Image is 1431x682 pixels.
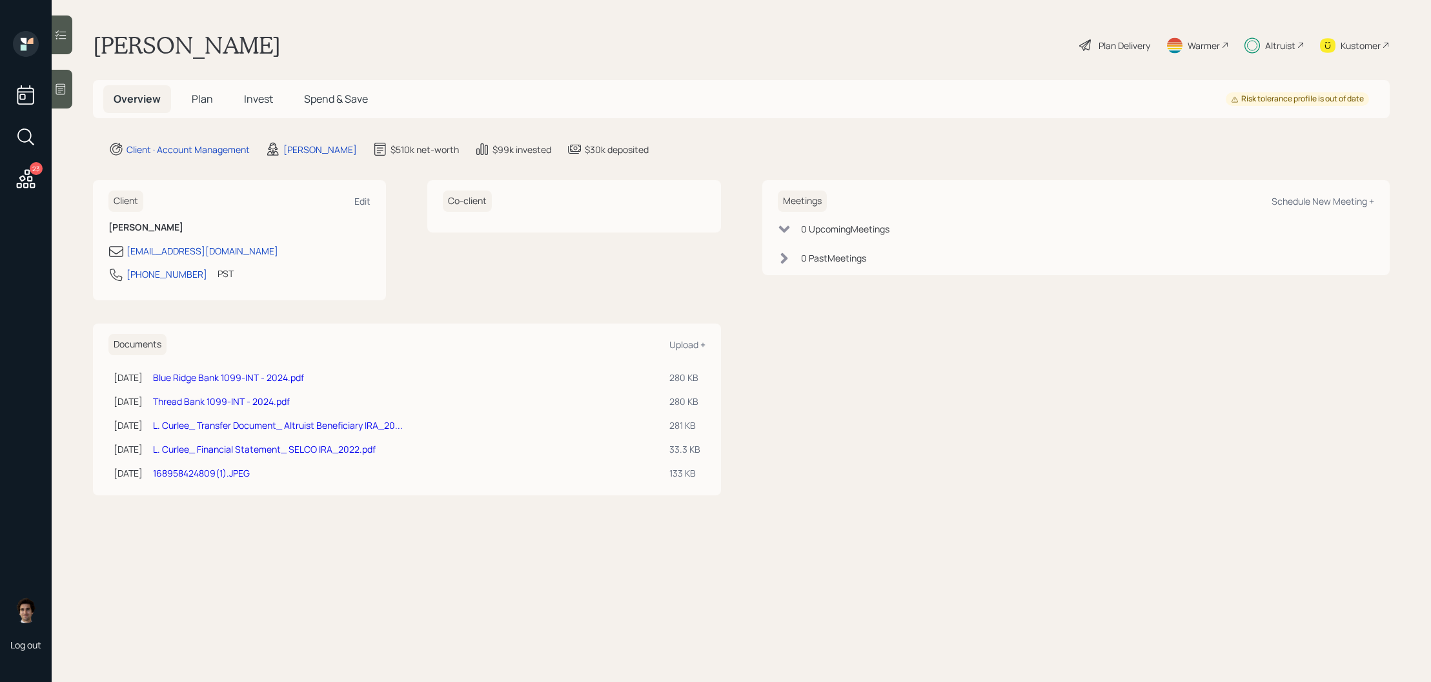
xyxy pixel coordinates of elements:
[778,191,827,212] h6: Meetings
[114,466,143,480] div: [DATE]
[1099,39,1150,52] div: Plan Delivery
[218,267,234,280] div: PST
[492,143,551,156] div: $99k invested
[153,395,290,408] a: Thread Bank 1099-INT - 2024.pdf
[1272,195,1374,207] div: Schedule New Meeting +
[283,143,357,156] div: [PERSON_NAME]
[153,371,304,384] a: Blue Ridge Bank 1099-INT - 2024.pdf
[669,442,700,456] div: 33.3 KB
[192,92,213,106] span: Plan
[1231,94,1364,105] div: Risk tolerance profile is out of date
[153,419,403,431] a: L. Curlee_ Transfer Document_ Altruist Beneficiary IRA_20...
[354,195,370,207] div: Edit
[443,191,492,212] h6: Co-client
[114,395,143,408] div: [DATE]
[801,251,866,265] div: 0 Past Meeting s
[153,443,376,455] a: L. Curlee_ Financial Statement_ SELCO IRA_2022.pdf
[30,162,43,175] div: 23
[1265,39,1295,52] div: Altruist
[127,143,250,156] div: Client · Account Management
[244,92,273,106] span: Invest
[114,371,143,384] div: [DATE]
[13,597,39,623] img: harrison-schaefer-headshot-2.png
[108,334,167,355] h6: Documents
[114,442,143,456] div: [DATE]
[669,418,700,432] div: 281 KB
[391,143,459,156] div: $510k net-worth
[10,639,41,651] div: Log out
[669,466,700,480] div: 133 KB
[1188,39,1220,52] div: Warmer
[108,222,370,233] h6: [PERSON_NAME]
[114,418,143,432] div: [DATE]
[108,191,143,212] h6: Client
[669,395,700,408] div: 280 KB
[93,31,281,59] h1: [PERSON_NAME]
[1341,39,1381,52] div: Kustomer
[585,143,649,156] div: $30k deposited
[669,371,700,384] div: 280 KB
[669,338,705,351] div: Upload +
[127,244,278,258] div: [EMAIL_ADDRESS][DOMAIN_NAME]
[114,92,161,106] span: Overview
[153,467,250,479] a: 168958424809(1).JPEG
[801,222,889,236] div: 0 Upcoming Meeting s
[304,92,368,106] span: Spend & Save
[127,267,207,281] div: [PHONE_NUMBER]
